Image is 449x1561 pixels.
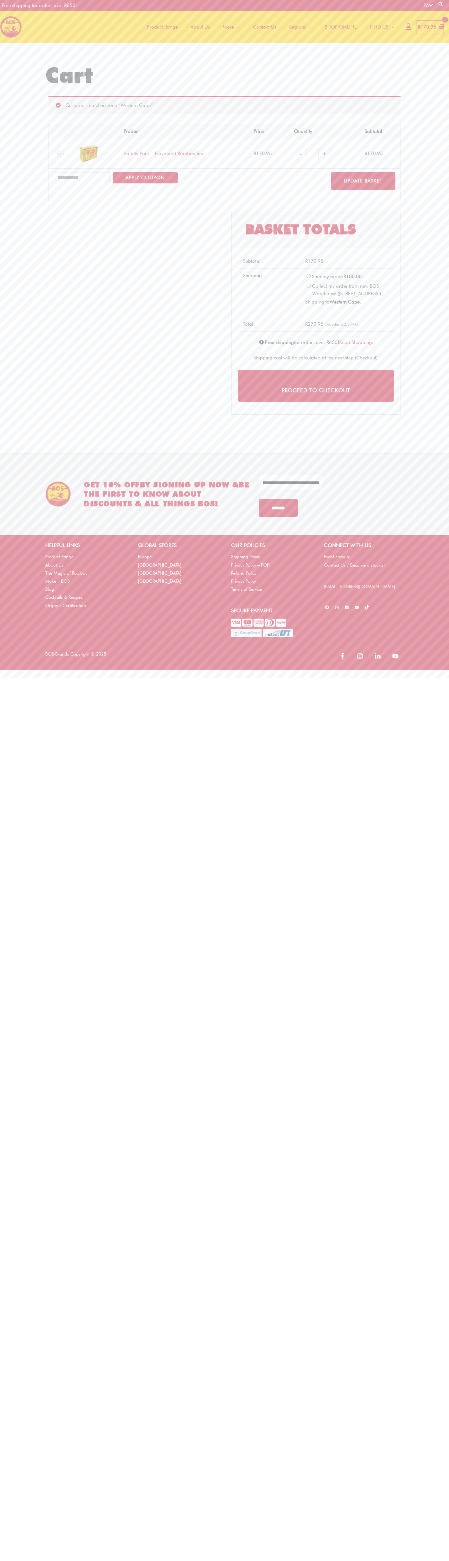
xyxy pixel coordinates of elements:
[77,143,99,165] img: variety pack flavoured rooibos tea
[45,554,73,559] a: Product Range
[389,650,404,663] a: youtube
[184,11,216,43] a: About Us
[138,578,181,584] a: [GEOGRAPHIC_DATA]
[45,570,87,576] a: The Magic of Rooibos
[305,258,324,264] bdi: 170.95
[238,254,300,269] th: Subtotal
[289,124,360,139] th: Quantity
[231,554,260,559] a: Shipping Policy
[360,124,400,139] th: Subtotal
[305,321,324,327] bdi: 270.95
[119,124,249,139] th: Product
[238,339,394,347] p: for orders over R650! .
[312,274,362,279] label: Ship my order:
[438,1,444,7] a: Search button
[283,11,318,43] a: Regions
[289,17,306,37] span: Regions
[343,274,362,279] bdi: 100.00
[39,650,225,664] div: BOS Brands Copyright © 2025
[138,554,152,559] a: Europe
[231,570,256,576] a: Refund Policy
[354,650,370,663] a: instagram
[418,24,420,30] span: R
[223,17,234,37] span: More
[318,11,363,43] a: SHOP ONLINE
[330,299,360,305] strong: Western Cape
[147,17,178,37] span: Product Range
[249,124,289,139] th: Price
[238,370,394,401] a: Proceed to checkout
[340,322,341,327] span: R
[138,570,181,576] a: [GEOGRAPHIC_DATA]
[45,586,54,592] a: Blog
[45,553,125,609] nav: HELPFUL LINKS
[84,480,249,509] h2: GET 10% OFF be the first to know about discounts & all things BOS!
[263,629,293,637] img: Pay with InstantEFT
[365,151,367,156] span: R
[231,562,271,568] a: Privacy Policy – POPI
[265,340,294,345] strong: Free shipping
[324,584,395,589] a: [EMAIL_ADDRESS][DOMAIN_NAME]
[324,562,385,568] a: Contact Us / Become a stockist
[365,151,383,156] bdi: 170.95
[305,258,308,264] span: R
[45,578,70,584] a: Make it BOS
[231,542,311,549] h2: OUR POLICIES
[246,11,283,43] a: Contact Us
[253,17,276,37] span: Contact Us
[294,148,306,159] a: –
[417,20,444,34] a: View Shopping Cart, 1 items
[324,542,404,549] h2: CONNECT WITH US
[305,298,389,306] p: Shipping to .
[325,17,357,37] span: SHOP ONLINE
[324,554,350,559] a: Event enquiry
[141,11,184,43] a: Product Range
[216,11,246,43] a: More
[325,322,359,327] small: (includes VAT)
[423,3,433,8] a: ZA
[254,151,272,156] bdi: 170.95
[306,148,319,159] input: Product quantity
[231,578,256,584] a: Privacy Policy
[232,211,400,248] h2: Basket totals
[340,322,352,327] span: 22.30
[45,595,82,600] a: Cocktails & Recipes
[231,553,311,593] nav: OUR POLICIES
[324,553,404,569] nav: CONNECT WITH US
[191,17,210,37] span: About Us
[138,553,218,585] nav: GLOBAL STORES
[45,62,404,88] h1: Cart
[138,562,181,568] a: [GEOGRAPHIC_DATA]
[319,148,331,159] a: +
[124,151,203,156] a: Variety Pack – Flavoured Rooibos Tea
[136,11,401,43] nav: Site Navigation
[231,607,311,614] h2: Secure Payment
[48,96,401,114] div: Customer matched zone “Western Cape”
[331,172,395,190] button: Update basket
[45,481,71,507] img: BOS Ice Tea
[238,317,300,331] th: Total
[231,629,262,637] img: Pay with SnapScan
[45,603,86,608] a: Organic Certification
[113,172,178,183] button: Apply coupon
[231,586,262,592] a: Terms of Service
[238,268,300,317] th: Shipping
[370,17,388,37] span: FIND US
[312,283,381,296] label: Collect my order from new BOS Warehouse ([STREET_ADDRESS])
[339,340,372,345] a: Keep Shopping
[254,151,256,156] span: R
[45,562,64,568] a: About Us
[336,650,352,663] a: facebook-f
[343,274,346,279] span: R
[45,542,125,549] h2: HELPFUL LINKS
[238,354,394,362] p: Shipping cost will be calculated at the next step (Checkout).
[138,542,218,549] h2: GLOBAL STORES
[371,650,388,663] a: linkedin-in
[418,24,436,30] bdi: 170.95
[140,480,239,489] span: BY SIGNING UP NOW &
[305,321,308,327] span: R
[57,151,64,157] a: Remove Variety Pack - Flavoured Rooibos Tea from cart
